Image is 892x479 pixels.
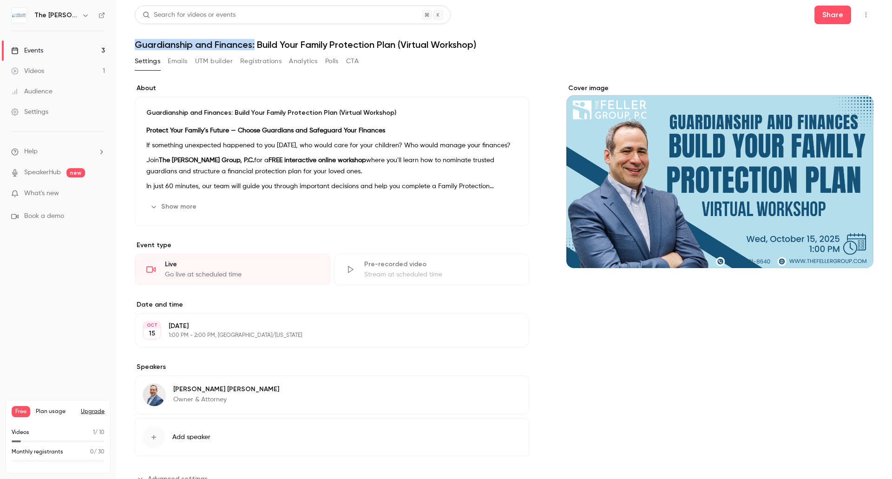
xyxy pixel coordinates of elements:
span: Add speaker [172,433,210,442]
div: Audience [11,87,52,96]
p: Monthly registrants [12,448,63,456]
img: Alan Feller [143,384,165,406]
a: SpeakerHub [24,168,61,177]
div: Settings [11,107,48,117]
div: Search for videos or events [143,10,236,20]
p: Owner & Attorney [173,395,279,404]
button: Settings [135,54,160,69]
div: Pre-recorded videoStream at scheduled time [334,254,530,285]
p: Videos [12,428,29,437]
div: Events [11,46,43,55]
button: Show more [146,199,202,214]
button: Emails [168,54,187,69]
span: Book a demo [24,211,64,221]
button: Analytics [289,54,318,69]
label: Cover image [566,84,873,93]
span: Help [24,147,38,157]
div: LiveGo live at scheduled time [135,254,330,285]
strong: The [PERSON_NAME] Group, P.C. [159,157,254,164]
label: Date and time [135,300,529,309]
span: Plan usage [36,408,75,415]
button: Upgrade [81,408,105,415]
span: new [66,168,85,177]
div: Alan Feller[PERSON_NAME] [PERSON_NAME]Owner & Attorney [135,375,529,414]
p: / 10 [93,428,105,437]
p: Guardianship and Finances: Build Your Family Protection Plan (Virtual Workshop) [146,108,518,118]
p: / 30 [90,448,105,456]
h6: The [PERSON_NAME] Group, P.C. [34,11,78,20]
span: 1 [93,430,95,435]
span: Free [12,406,30,417]
button: CTA [346,54,359,69]
button: UTM builder [195,54,233,69]
strong: Protect Your Family’s Future — Choose Guardians and Safeguard Your Finances [146,127,385,134]
strong: FREE interactive online workshop [269,157,366,164]
button: Polls [325,54,339,69]
p: [PERSON_NAME] [PERSON_NAME] [173,385,279,394]
button: Share [814,6,851,24]
div: Videos [11,66,44,76]
button: Add speaker [135,418,529,456]
img: The Feller Group, P.C. [12,8,26,23]
li: help-dropdown-opener [11,147,105,157]
span: What's new [24,189,59,198]
h1: Guardianship and Finances: Build Your Family Protection Plan (Virtual Workshop) [135,39,873,50]
div: OCT [144,322,160,328]
div: Go live at scheduled time [165,270,319,279]
div: Live [165,260,319,269]
div: Pre-recorded video [364,260,518,269]
span: 0 [90,449,94,455]
p: 15 [149,329,155,338]
label: About [135,84,529,93]
section: Cover image [566,84,873,268]
label: Speakers [135,362,529,372]
p: Event type [135,241,529,250]
p: Join for a where you'll learn how to nominate trusted guardians and structure a financial protect... [146,155,518,177]
button: Registrations [240,54,282,69]
p: In just 60 minutes, our team will guide you through important decisions and help you complete a F... [146,181,518,192]
p: [DATE] [169,322,480,331]
p: If something unexpected happened to you [DATE], who would care for your children? Who would manag... [146,140,518,151]
p: 1:00 PM - 2:00 PM, [GEOGRAPHIC_DATA]/[US_STATE] [169,332,480,339]
div: Stream at scheduled time [364,270,518,279]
